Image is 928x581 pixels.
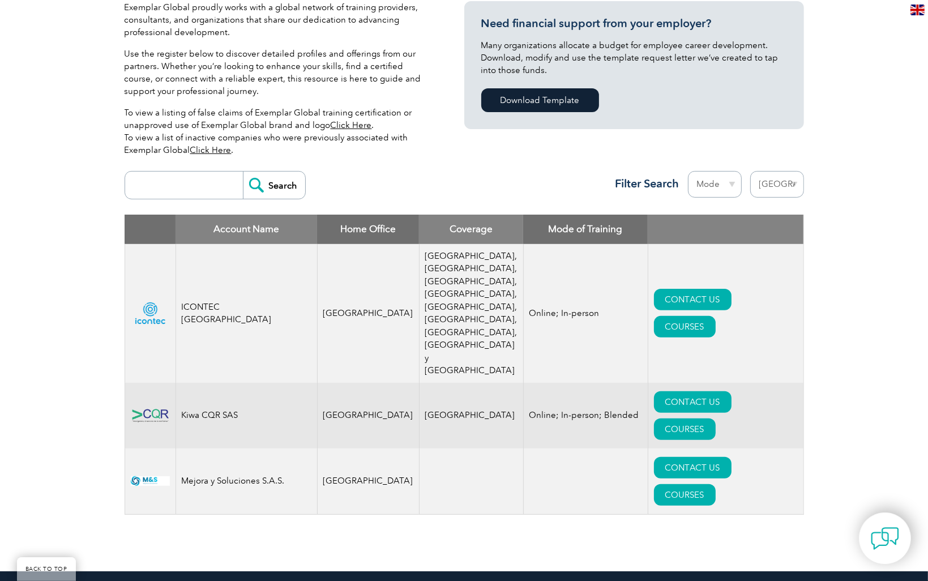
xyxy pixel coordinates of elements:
th: Mode of Training: activate to sort column ascending [523,215,648,244]
input: Search [243,172,305,199]
img: dcee4382-0f65-eb11-a812-00224814860b-logo.png [131,408,170,424]
td: [GEOGRAPHIC_DATA] [317,448,419,515]
a: BACK TO TOP [17,557,76,581]
a: CONTACT US [654,457,732,479]
h3: Need financial support from your employer? [481,16,787,31]
th: Account Name: activate to sort column descending [176,215,317,244]
td: [GEOGRAPHIC_DATA] [317,244,419,383]
h3: Filter Search [609,177,679,191]
th: Home Office: activate to sort column ascending [317,215,419,244]
td: [GEOGRAPHIC_DATA], [GEOGRAPHIC_DATA], [GEOGRAPHIC_DATA], [GEOGRAPHIC_DATA], [GEOGRAPHIC_DATA], [G... [419,244,523,383]
a: COURSES [654,418,716,440]
img: en [910,5,925,15]
img: 5b8de961-c2d1-ee11-9079-00224893a058-logo.png [131,298,170,329]
a: CONTACT US [654,391,732,413]
img: contact-chat.png [871,524,899,553]
a: Click Here [190,145,232,155]
td: Online; In-person [523,244,648,383]
a: Download Template [481,88,599,112]
a: COURSES [654,484,716,506]
a: COURSES [654,316,716,338]
td: [GEOGRAPHIC_DATA] [317,383,419,448]
td: [GEOGRAPHIC_DATA] [419,383,523,448]
a: CONTACT US [654,289,732,310]
p: Many organizations allocate a budget for employee career development. Download, modify and use th... [481,39,787,76]
th: Coverage: activate to sort column ascending [419,215,523,244]
p: To view a listing of false claims of Exemplar Global training certification or unapproved use of ... [125,106,430,156]
td: ICONTEC [GEOGRAPHIC_DATA] [176,244,317,383]
img: c58f6375-d72a-f011-8c4d-00224891ba56-logo.jpg [131,476,170,486]
a: Click Here [331,120,372,130]
td: Kiwa CQR SAS [176,383,317,448]
td: Online; In-person; Blended [523,383,648,448]
p: Use the register below to discover detailed profiles and offerings from our partners. Whether you... [125,48,430,97]
th: : activate to sort column ascending [648,215,803,244]
td: Mejora y Soluciones S.A.S. [176,448,317,515]
p: Exemplar Global proudly works with a global network of training providers, consultants, and organ... [125,1,430,39]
